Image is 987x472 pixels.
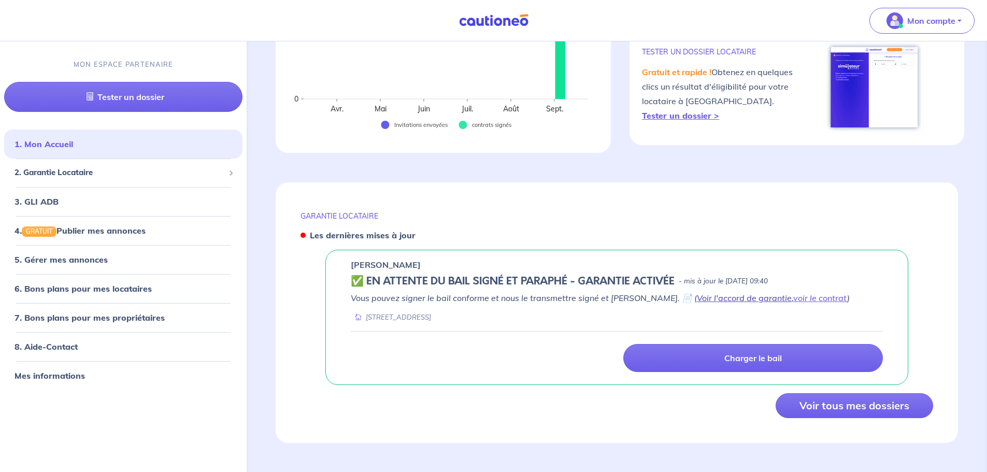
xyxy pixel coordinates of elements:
a: Tester un dossier [4,82,242,112]
a: Charger le bail [623,344,883,372]
p: MON ESPACE PARTENAIRE [74,60,174,69]
a: 8. Aide-Contact [15,341,78,352]
p: Mon compte [907,15,955,27]
div: 1. Mon Accueil [4,134,242,154]
div: 6. Bons plans pour mes locataires [4,278,242,299]
text: Juin [417,104,430,113]
div: 7. Bons plans pour mes propriétaires [4,307,242,328]
a: 7. Bons plans pour mes propriétaires [15,312,165,323]
a: Mes informations [15,370,85,381]
button: Voir tous mes dossiers [776,393,933,418]
text: Sept. [546,104,563,113]
img: simulateur.png [825,41,923,133]
div: Mes informations [4,365,242,386]
div: 2. Garantie Locataire [4,163,242,183]
text: Avr. [331,104,344,113]
text: Mai [375,104,387,113]
div: [STREET_ADDRESS] [351,312,431,322]
em: Gratuit et rapide ! [642,67,711,77]
a: Tester un dossier > [642,110,719,121]
strong: Les dernières mises à jour [310,230,416,240]
p: - mis à jour le [DATE] 09:40 [679,276,768,287]
p: TESTER un dossier locataire [642,47,797,56]
a: 4.GRATUITPublier mes annonces [15,225,146,236]
div: state: CONTRACT-SIGNED, Context: FINISHED,IS-GL-CAUTION [351,275,883,288]
text: 0 [294,94,298,104]
a: 3. GLI ADB [15,196,59,207]
p: Charger le bail [724,353,782,363]
a: 6. Bons plans pour mes locataires [15,283,152,294]
a: voir le contrat [793,293,847,303]
p: [PERSON_NAME] [351,259,421,271]
div: 5. Gérer mes annonces [4,249,242,270]
button: illu_account_valid_menu.svgMon compte [869,8,975,34]
img: illu_account_valid_menu.svg [886,12,903,29]
div: 8. Aide-Contact [4,336,242,357]
a: 1. Mon Accueil [15,139,73,149]
span: 2. Garantie Locataire [15,167,224,179]
div: 4.GRATUITPublier mes annonces [4,220,242,241]
img: Cautioneo [455,14,533,27]
text: Juil. [461,104,473,113]
div: 3. GLI ADB [4,191,242,212]
h5: ✅️️️ EN ATTENTE DU BAIL SIGNÉ ET PARAPHÉ - GARANTIE ACTIVÉE [351,275,675,288]
em: Vous pouvez signer le bail conforme et nous le transmettre signé et [PERSON_NAME]. 📄 ( , ) [351,293,850,303]
a: 5. Gérer mes annonces [15,254,108,265]
text: Août [503,104,519,113]
a: Voir l'accord de garantie [697,293,792,303]
p: GARANTIE LOCATAIRE [301,211,933,221]
p: Obtenez en quelques clics un résultat d'éligibilité pour votre locataire à [GEOGRAPHIC_DATA]. [642,65,797,123]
